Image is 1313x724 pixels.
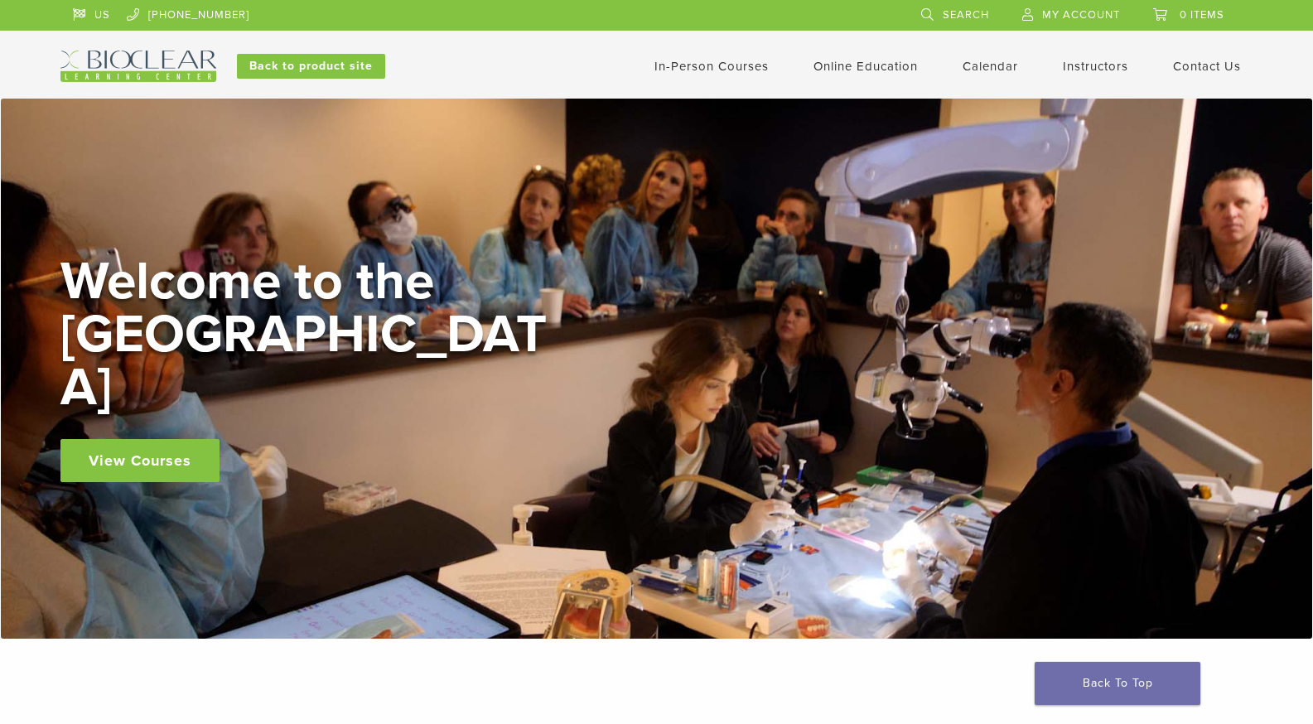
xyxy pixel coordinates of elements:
[1173,59,1241,74] a: Contact Us
[1063,59,1128,74] a: Instructors
[1042,8,1120,22] span: My Account
[1180,8,1224,22] span: 0 items
[813,59,918,74] a: Online Education
[963,59,1018,74] a: Calendar
[60,439,220,482] a: View Courses
[60,255,558,414] h2: Welcome to the [GEOGRAPHIC_DATA]
[943,8,989,22] span: Search
[654,59,769,74] a: In-Person Courses
[237,54,385,79] a: Back to product site
[60,51,216,82] img: Bioclear
[1035,662,1200,705] a: Back To Top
